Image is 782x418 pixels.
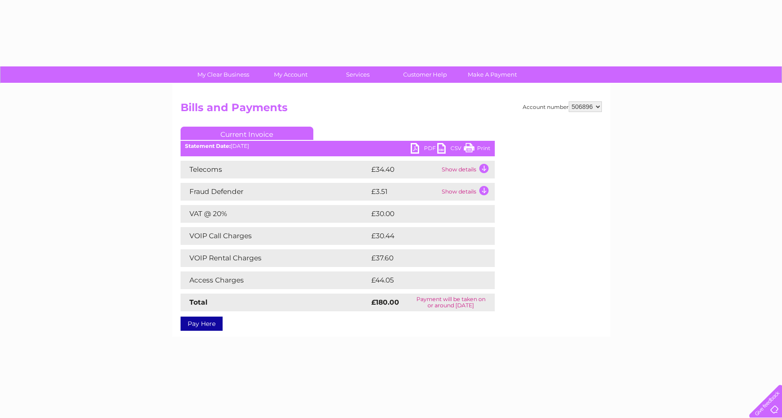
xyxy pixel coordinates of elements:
b: Statement Date: [185,143,231,149]
h2: Bills and Payments [181,101,602,118]
td: £3.51 [369,183,439,201]
td: VAT @ 20% [181,205,369,223]
td: Fraud Defender [181,183,369,201]
td: £30.44 [369,227,478,245]
td: Access Charges [181,271,369,289]
td: Telecoms [181,161,369,178]
a: Make A Payment [456,66,529,83]
td: £30.00 [369,205,478,223]
a: Current Invoice [181,127,313,140]
td: Payment will be taken on or around [DATE] [407,294,494,311]
a: Pay Here [181,317,223,331]
a: My Account [254,66,327,83]
a: CSV [437,143,464,156]
a: Services [321,66,394,83]
td: Show details [439,183,495,201]
div: [DATE] [181,143,495,149]
td: £34.40 [369,161,439,178]
strong: £180.00 [371,298,399,306]
a: PDF [411,143,437,156]
td: VOIP Rental Charges [181,249,369,267]
a: My Clear Business [187,66,260,83]
td: £44.05 [369,271,477,289]
a: Print [464,143,490,156]
td: £37.60 [369,249,477,267]
td: Show details [439,161,495,178]
strong: Total [189,298,208,306]
td: VOIP Call Charges [181,227,369,245]
a: Customer Help [389,66,462,83]
div: Account number [523,101,602,112]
